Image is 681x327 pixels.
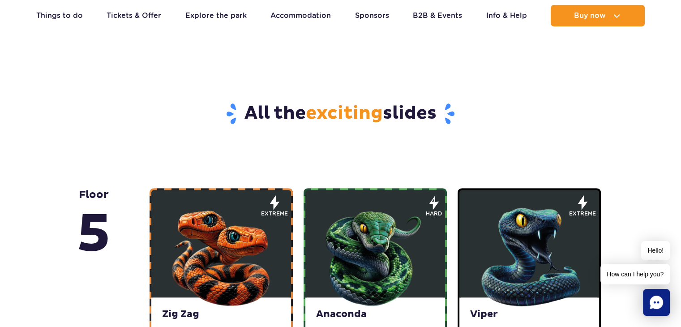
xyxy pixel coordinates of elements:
strong: Zig Zag [162,308,280,321]
a: Accommodation [270,5,331,26]
strong: Viper [470,308,588,321]
a: Info & Help [486,5,527,26]
img: 683e9da1f380d703171350.png [475,201,583,309]
a: B2B & Events [413,5,462,26]
span: Buy now [574,12,606,20]
img: 683e9d7f6dccb324111516.png [321,201,429,309]
span: extreme [569,210,596,218]
span: 5 [77,202,111,268]
span: exciting [306,102,383,125]
h2: All the slides [78,102,603,125]
a: Things to do [36,5,83,26]
div: Chat [643,289,670,316]
a: Explore the park [185,5,247,26]
strong: floor [77,188,111,268]
span: hard [426,210,442,218]
span: Hello! [641,241,670,260]
img: 683e9d18e24cb188547945.png [167,201,275,309]
strong: Anaconda [316,308,434,321]
span: How can I help you? [600,264,670,284]
span: extreme [261,210,288,218]
a: Sponsors [355,5,389,26]
button: Buy now [551,5,645,26]
a: Tickets & Offer [107,5,161,26]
